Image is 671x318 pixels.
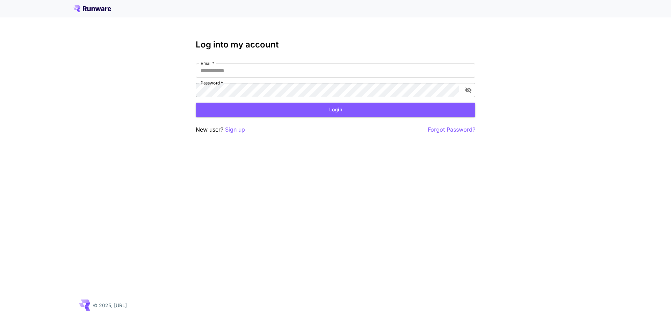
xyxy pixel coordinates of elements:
[201,60,214,66] label: Email
[196,103,475,117] button: Login
[196,40,475,50] h3: Log into my account
[196,125,245,134] p: New user?
[225,125,245,134] button: Sign up
[428,125,475,134] button: Forgot Password?
[93,302,127,309] p: © 2025, [URL]
[462,84,475,96] button: toggle password visibility
[201,80,223,86] label: Password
